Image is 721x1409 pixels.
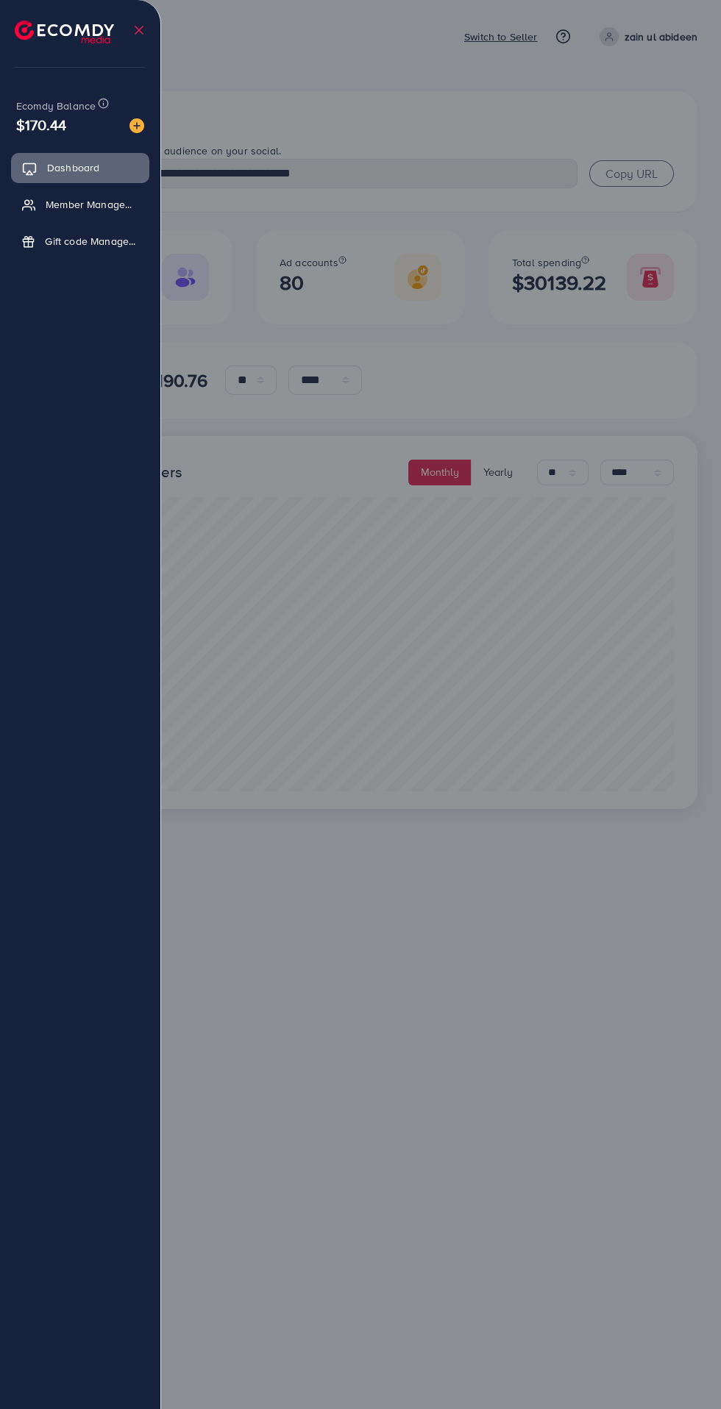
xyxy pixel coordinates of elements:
[46,197,138,212] span: Member Management
[15,21,114,43] img: logo
[45,234,138,249] span: Gift code Management
[16,114,66,135] span: $170.44
[11,226,149,256] a: Gift code Management
[11,190,149,219] a: Member Management
[658,1343,710,1398] iframe: Chat
[16,99,96,113] span: Ecomdy Balance
[11,153,149,182] a: Dashboard
[129,118,144,133] img: image
[47,160,99,175] span: Dashboard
